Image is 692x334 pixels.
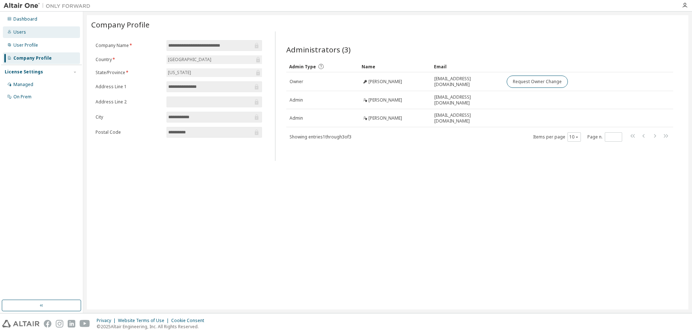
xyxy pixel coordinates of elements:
div: License Settings [5,69,43,75]
div: Managed [13,82,33,87]
div: Users [13,29,26,35]
div: Website Terms of Use [118,318,171,324]
div: Dashboard [13,16,37,22]
div: Cookie Consent [171,318,208,324]
span: [PERSON_NAME] [368,97,402,103]
span: [EMAIL_ADDRESS][DOMAIN_NAME] [434,112,500,124]
div: Email [434,61,501,72]
span: Items per page [533,132,581,142]
span: Page n. [587,132,622,142]
span: Admin [290,97,303,103]
label: Company Name [96,43,162,48]
div: [US_STATE] [166,68,262,77]
div: Name [362,61,428,72]
label: Country [96,57,162,63]
span: Showing entries 1 through 3 of 3 [290,134,351,140]
label: Address Line 2 [96,99,162,105]
div: User Profile [13,42,38,48]
div: On Prem [13,94,31,100]
span: [EMAIL_ADDRESS][DOMAIN_NAME] [434,76,500,87]
span: [PERSON_NAME] [368,79,402,85]
label: Postal Code [96,129,162,135]
div: [US_STATE] [167,69,192,77]
button: Request Owner Change [507,76,568,88]
img: instagram.svg [56,320,63,327]
span: Owner [290,79,303,85]
img: youtube.svg [80,320,90,327]
img: Altair One [4,2,94,9]
label: Address Line 1 [96,84,162,90]
p: © 2025 Altair Engineering, Inc. All Rights Reserved. [97,324,208,330]
span: [PERSON_NAME] [368,115,402,121]
div: Company Profile [13,55,52,61]
label: State/Province [96,70,162,76]
img: linkedin.svg [68,320,75,327]
div: Privacy [97,318,118,324]
span: Admin Type [289,64,316,70]
img: facebook.svg [44,320,51,327]
div: [GEOGRAPHIC_DATA] [166,55,262,64]
span: [EMAIL_ADDRESS][DOMAIN_NAME] [434,94,500,106]
span: Admin [290,115,303,121]
label: City [96,114,162,120]
img: altair_logo.svg [2,320,39,327]
div: [GEOGRAPHIC_DATA] [167,56,212,64]
span: Company Profile [91,20,149,30]
span: Administrators (3) [286,44,351,55]
button: 10 [569,134,579,140]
